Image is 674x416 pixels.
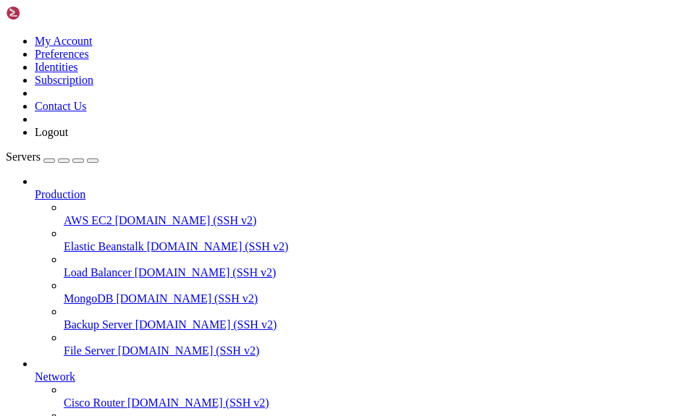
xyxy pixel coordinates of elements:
span: Load Balancer [64,266,132,279]
span: [DOMAIN_NAME] (SSH v2) [135,266,277,279]
span: Production [35,188,85,200]
span: MongoDB [64,292,113,305]
a: My Account [35,35,93,47]
span: Network [35,370,75,383]
span: File Server [64,344,115,357]
a: AWS EC2 [DOMAIN_NAME] (SSH v2) [64,214,668,227]
li: MongoDB [DOMAIN_NAME] (SSH v2) [64,279,668,305]
li: AWS EC2 [DOMAIN_NAME] (SSH v2) [64,201,668,227]
a: Preferences [35,48,89,60]
a: Cisco Router [DOMAIN_NAME] (SSH v2) [64,396,668,409]
span: [DOMAIN_NAME] (SSH v2) [127,396,269,409]
span: [DOMAIN_NAME] (SSH v2) [115,214,257,226]
a: Production [35,188,668,201]
a: Load Balancer [DOMAIN_NAME] (SSH v2) [64,266,668,279]
a: Subscription [35,74,93,86]
span: Elastic Beanstalk [64,240,144,252]
a: Network [35,370,668,383]
a: Contact Us [35,100,87,112]
span: [DOMAIN_NAME] (SSH v2) [116,292,258,305]
li: Production [35,175,668,357]
li: File Server [DOMAIN_NAME] (SSH v2) [64,331,668,357]
span: Cisco Router [64,396,125,409]
a: Backup Server [DOMAIN_NAME] (SSH v2) [64,318,668,331]
span: [DOMAIN_NAME] (SSH v2) [118,344,260,357]
a: Identities [35,61,78,73]
li: Cisco Router [DOMAIN_NAME] (SSH v2) [64,383,668,409]
a: File Server [DOMAIN_NAME] (SSH v2) [64,344,668,357]
span: [DOMAIN_NAME] (SSH v2) [147,240,289,252]
li: Elastic Beanstalk [DOMAIN_NAME] (SSH v2) [64,227,668,253]
img: Shellngn [6,6,89,20]
a: MongoDB [DOMAIN_NAME] (SSH v2) [64,292,668,305]
span: AWS EC2 [64,214,112,226]
span: [DOMAIN_NAME] (SSH v2) [135,318,277,331]
span: Servers [6,150,41,163]
span: Backup Server [64,318,132,331]
a: Logout [35,126,68,138]
li: Backup Server [DOMAIN_NAME] (SSH v2) [64,305,668,331]
a: Servers [6,150,98,163]
a: Elastic Beanstalk [DOMAIN_NAME] (SSH v2) [64,240,668,253]
li: Load Balancer [DOMAIN_NAME] (SSH v2) [64,253,668,279]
